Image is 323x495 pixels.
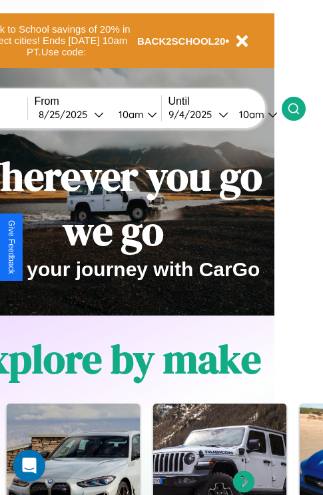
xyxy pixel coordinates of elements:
div: 8 / 25 / 2025 [39,108,94,121]
div: Give Feedback [7,220,16,274]
label: Until [168,95,282,107]
button: 8/25/2025 [35,107,108,121]
div: 10am [232,108,268,121]
div: 10am [112,108,147,121]
button: 10am [108,107,161,121]
b: BACK2SCHOOL20 [137,35,226,47]
button: 10am [228,107,282,121]
div: 9 / 4 / 2025 [168,108,218,121]
div: Open Intercom Messenger [13,450,45,482]
label: From [35,95,161,107]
